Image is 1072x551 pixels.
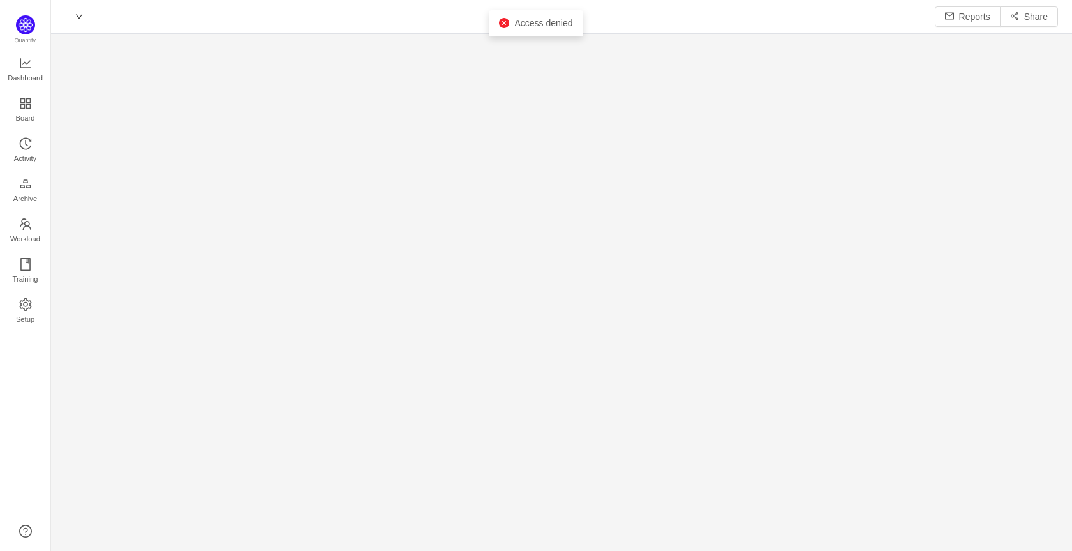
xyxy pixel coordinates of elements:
[19,57,32,70] i: icon: line-chart
[19,97,32,110] i: icon: appstore
[15,37,36,43] span: Quantify
[19,177,32,190] i: icon: gold
[499,18,509,28] i: icon: close-circle
[19,218,32,230] i: icon: team
[19,98,32,123] a: Board
[19,525,32,538] a: icon: question-circle
[8,65,43,91] span: Dashboard
[16,306,34,332] span: Setup
[19,299,32,324] a: Setup
[19,138,32,163] a: Activity
[14,146,36,171] span: Activity
[75,13,83,20] i: icon: down
[19,57,32,83] a: Dashboard
[935,6,1001,27] button: icon: mailReports
[19,298,32,311] i: icon: setting
[19,178,32,204] a: Archive
[19,258,32,271] i: icon: book
[514,18,572,28] span: Access denied
[1000,6,1058,27] button: icon: share-altShare
[19,259,32,284] a: Training
[12,266,38,292] span: Training
[16,105,35,131] span: Board
[13,186,37,211] span: Archive
[10,226,40,252] span: Workload
[16,15,35,34] img: Quantify
[19,137,32,150] i: icon: history
[19,218,32,244] a: Workload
